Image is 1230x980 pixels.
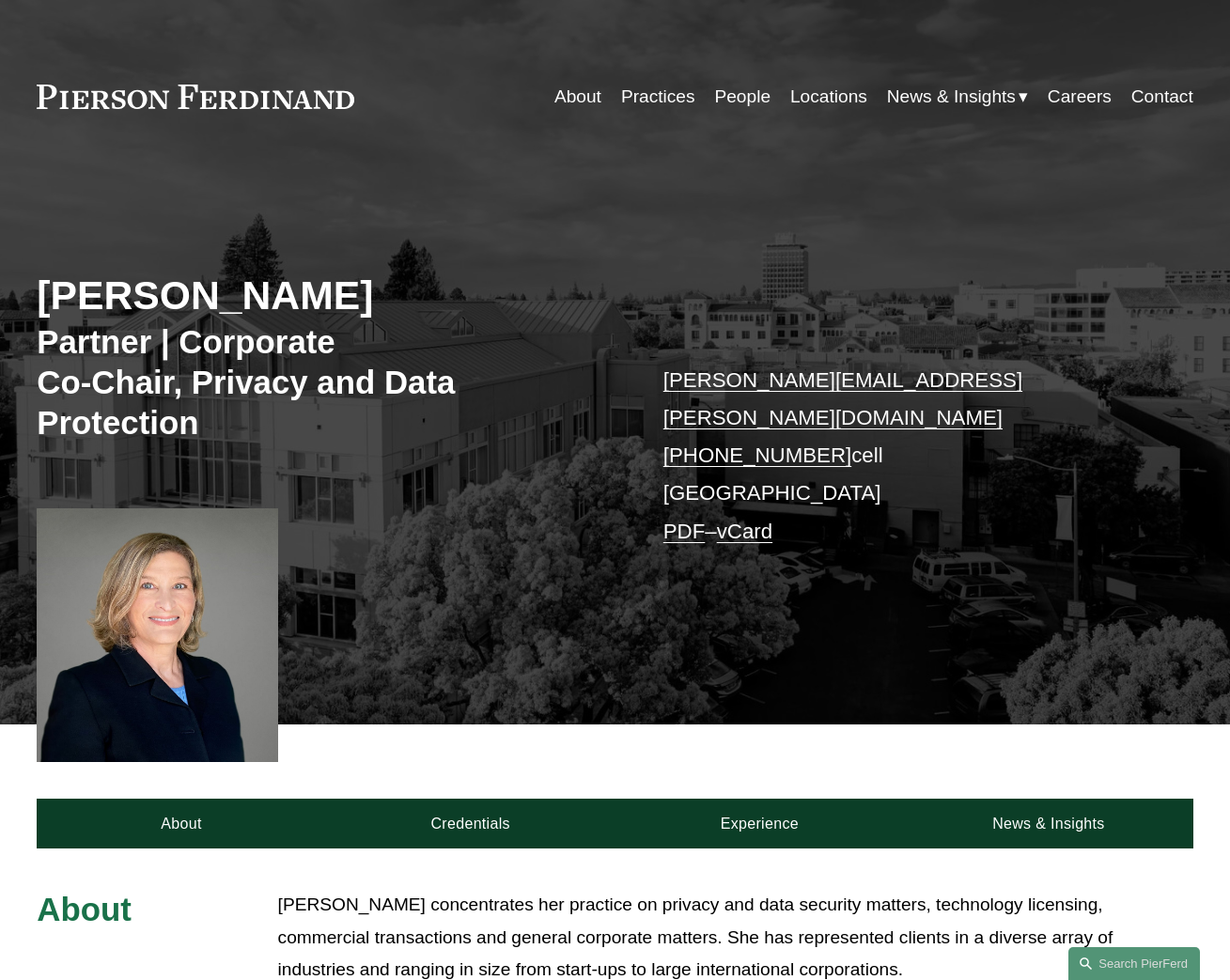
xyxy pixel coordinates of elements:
[1068,947,1200,980] a: Search this site
[887,79,1028,115] a: folder dropdown
[714,79,771,115] a: People
[554,79,601,115] a: About
[663,443,851,467] a: [PHONE_NUMBER]
[904,799,1193,848] a: News & Insights
[37,891,132,927] span: About
[615,799,904,848] a: Experience
[1048,79,1112,115] a: Careers
[621,79,695,115] a: Practices
[887,81,1016,113] span: News & Insights
[663,520,706,543] a: PDF
[663,362,1145,551] p: cell [GEOGRAPHIC_DATA] –
[1131,79,1193,115] a: Contact
[37,321,615,443] h3: Partner | Corporate Co-Chair, Privacy and Data Protection
[326,799,615,848] a: Credentials
[37,272,615,320] h2: [PERSON_NAME]
[37,799,326,848] a: About
[790,79,867,115] a: Locations
[663,368,1022,429] a: [PERSON_NAME][EMAIL_ADDRESS][PERSON_NAME][DOMAIN_NAME]
[717,520,772,543] a: vCard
